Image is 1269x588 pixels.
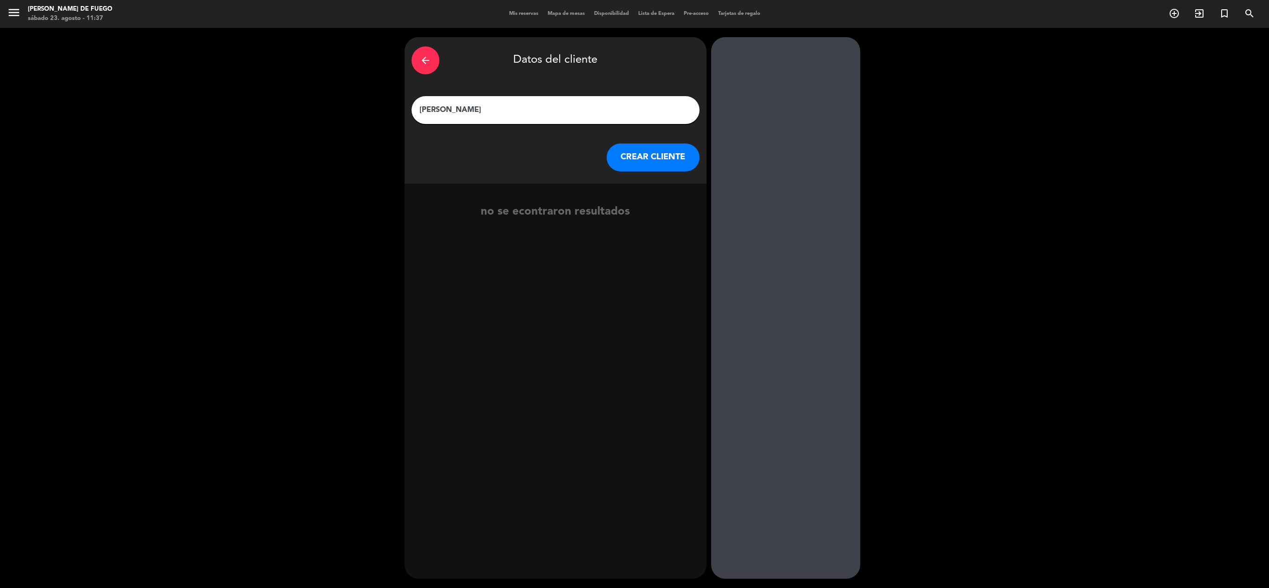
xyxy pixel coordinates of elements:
i: arrow_back [420,55,431,66]
input: Escriba nombre, correo electrónico o número de teléfono... [419,104,693,117]
i: search [1244,8,1255,19]
i: menu [7,6,21,20]
span: Pre-acceso [679,11,713,16]
span: Mapa de mesas [543,11,589,16]
div: Datos del cliente [412,44,700,77]
i: turned_in_not [1219,8,1230,19]
span: Mis reservas [504,11,543,16]
button: CREAR CLIENTE [607,144,700,171]
span: Tarjetas de regalo [713,11,765,16]
span: Disponibilidad [589,11,634,16]
div: no se econtraron resultados [405,203,706,221]
i: exit_to_app [1194,8,1205,19]
div: [PERSON_NAME] de Fuego [28,5,112,14]
span: Lista de Espera [634,11,679,16]
button: menu [7,6,21,23]
i: add_circle_outline [1169,8,1180,19]
div: sábado 23. agosto - 11:37 [28,14,112,23]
